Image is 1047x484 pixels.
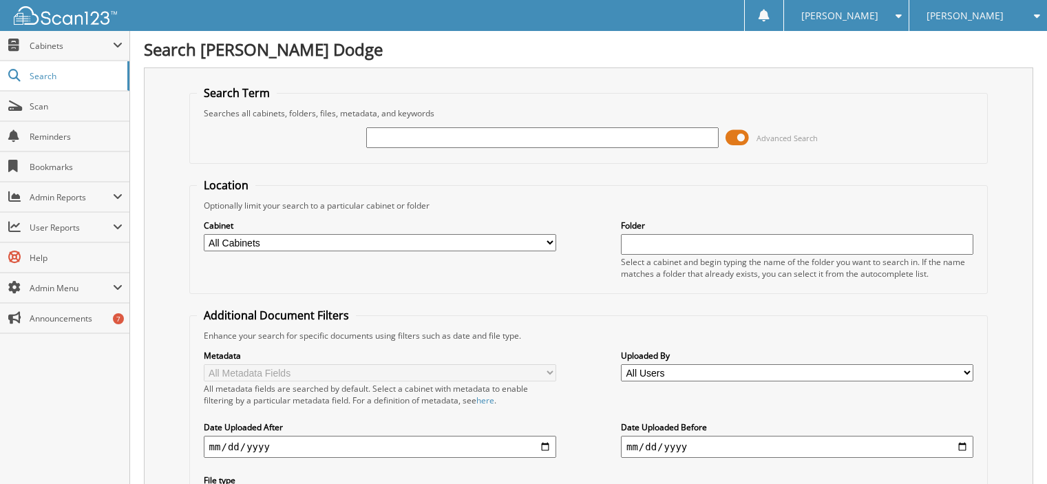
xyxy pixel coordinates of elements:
label: Metadata [204,350,556,361]
input: start [204,436,556,458]
div: Enhance your search for specific documents using filters such as date and file type. [197,330,981,341]
label: Folder [621,220,973,231]
div: 7 [113,313,124,324]
div: All metadata fields are searched by default. Select a cabinet with metadata to enable filtering b... [204,383,556,406]
img: scan123-logo-white.svg [14,6,117,25]
iframe: Chat Widget [978,418,1047,484]
span: Admin Reports [30,191,113,203]
input: end [621,436,973,458]
span: Scan [30,101,123,112]
legend: Additional Document Filters [197,308,356,323]
div: Optionally limit your search to a particular cabinet or folder [197,200,981,211]
span: Reminders [30,131,123,143]
span: User Reports [30,222,113,233]
span: Announcements [30,313,123,324]
span: [PERSON_NAME] [801,12,878,20]
label: Uploaded By [621,350,973,361]
span: [PERSON_NAME] [927,12,1004,20]
label: Cabinet [204,220,556,231]
span: Advanced Search [757,133,818,143]
span: Bookmarks [30,161,123,173]
label: Date Uploaded After [204,421,556,433]
legend: Location [197,178,255,193]
span: Search [30,70,120,82]
h1: Search [PERSON_NAME] Dodge [144,38,1033,61]
div: Select a cabinet and begin typing the name of the folder you want to search in. If the name match... [621,256,973,280]
span: Help [30,252,123,264]
a: here [476,394,494,406]
legend: Search Term [197,85,277,101]
span: Cabinets [30,40,113,52]
span: Admin Menu [30,282,113,294]
div: Searches all cabinets, folders, files, metadata, and keywords [197,107,981,119]
label: Date Uploaded Before [621,421,973,433]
